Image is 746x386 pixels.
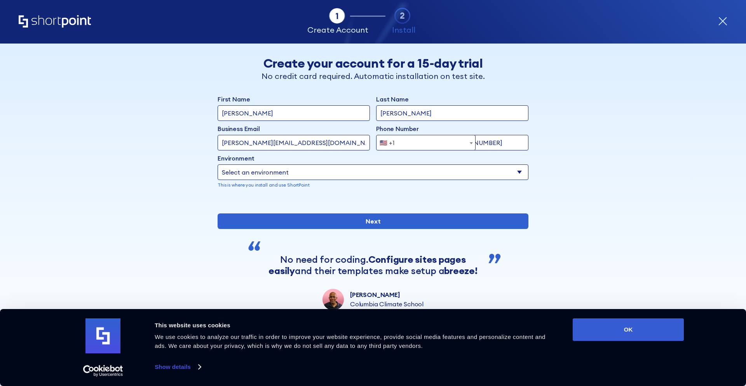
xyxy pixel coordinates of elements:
[85,318,120,353] img: logo
[155,361,200,373] a: Show details
[155,321,555,330] div: This website uses cookies
[155,334,546,349] span: We use cookies to analyze our traffic in order to improve your website experience, provide social...
[573,318,684,341] button: OK
[69,365,137,377] a: Usercentrics Cookiebot - opens in a new window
